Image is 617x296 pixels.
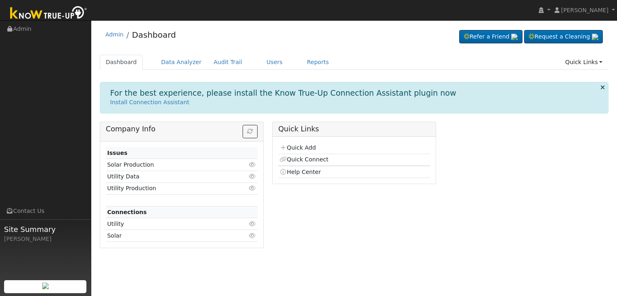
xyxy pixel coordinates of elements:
td: Utility Production [106,182,233,194]
img: retrieve [511,34,518,40]
a: Quick Links [559,55,608,70]
i: Click to view [249,221,256,227]
span: Site Summary [4,224,87,235]
a: Admin [105,31,124,38]
i: Click to view [249,185,256,191]
img: retrieve [42,283,49,289]
a: Dashboard [100,55,143,70]
a: Users [260,55,289,70]
i: Click to view [249,162,256,167]
a: Request a Cleaning [524,30,603,44]
a: Reports [301,55,335,70]
td: Solar [106,230,233,242]
a: Help Center [279,169,321,175]
i: Click to view [249,174,256,179]
div: [PERSON_NAME] [4,235,87,243]
i: Click to view [249,233,256,238]
span: [PERSON_NAME] [561,7,608,13]
td: Solar Production [106,159,233,171]
a: Quick Connect [279,156,328,163]
a: Audit Trail [208,55,248,70]
img: Know True-Up [6,4,91,23]
a: Data Analyzer [155,55,208,70]
a: Quick Add [279,144,316,151]
td: Utility [106,218,233,230]
h1: For the best experience, please install the Know True-Up Connection Assistant plugin now [110,88,456,98]
strong: Issues [107,150,127,156]
h5: Quick Links [278,125,430,133]
img: retrieve [592,34,598,40]
td: Utility Data [106,171,233,182]
a: Install Connection Assistant [110,99,189,105]
a: Refer a Friend [459,30,522,44]
a: Dashboard [132,30,176,40]
strong: Connections [107,209,147,215]
h5: Company Info [106,125,258,133]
